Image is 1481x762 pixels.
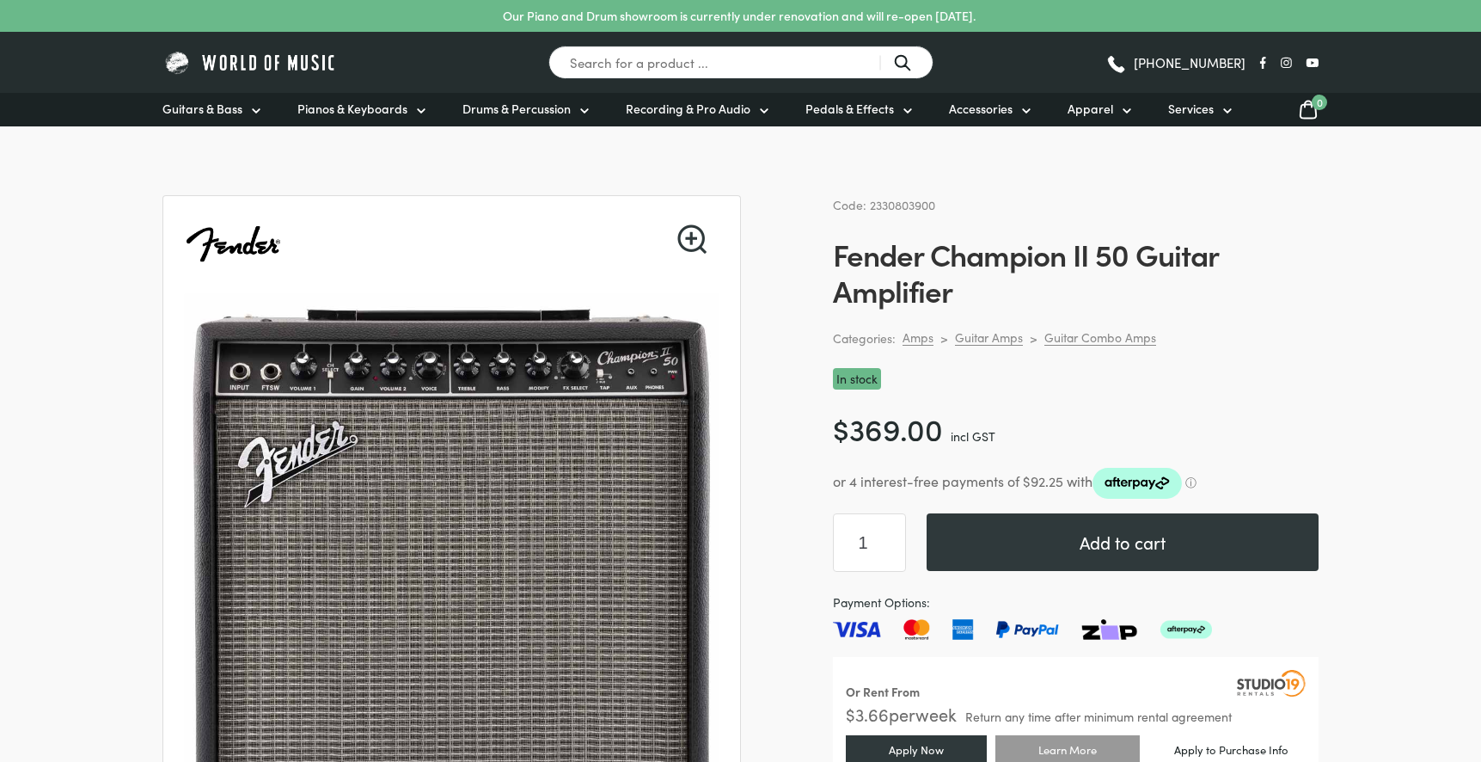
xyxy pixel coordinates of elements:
span: $ [833,407,849,449]
div: > [1030,330,1037,346]
a: [PHONE_NUMBER] [1105,50,1245,76]
span: Apparel [1068,100,1113,118]
bdi: 369.00 [833,407,943,449]
span: $ 3.66 [846,702,889,726]
span: incl GST [951,427,995,445]
p: Our Piano and Drum showroom is currently under renovation and will re-open [DATE]. [503,7,976,25]
a: View full-screen image gallery [677,224,707,254]
span: Payment Options: [833,593,1319,612]
img: Pay with Master card, Visa, American Express and Paypal [833,619,1212,640]
iframe: Chat with our support team [1232,573,1481,762]
h1: Fender Champion II 50 Guitar Amplifier [833,236,1319,308]
input: Search for a product ... [548,46,933,79]
img: Fender [184,196,282,294]
a: Guitar Combo Amps [1044,329,1156,346]
img: World of Music [162,49,339,76]
span: Recording & Pro Audio [626,100,750,118]
span: Code: 2330803900 [833,196,935,213]
span: Accessories [949,100,1013,118]
span: Services [1168,100,1214,118]
button: Add to cart [927,513,1319,571]
a: Guitar Amps [955,329,1023,346]
span: Return any time after minimum rental agreement [965,710,1232,722]
span: Pedals & Effects [805,100,894,118]
span: Drums & Percussion [462,100,571,118]
span: per week [889,702,957,726]
span: Pianos & Keyboards [297,100,407,118]
span: Guitars & Bass [162,100,242,118]
input: Product quantity [833,513,906,572]
div: Or Rent From [846,682,920,702]
span: 0 [1312,95,1327,110]
p: In stock [833,368,881,390]
span: [PHONE_NUMBER] [1134,56,1245,69]
div: > [940,330,948,346]
span: Categories: [833,329,896,348]
a: Amps [903,329,933,346]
